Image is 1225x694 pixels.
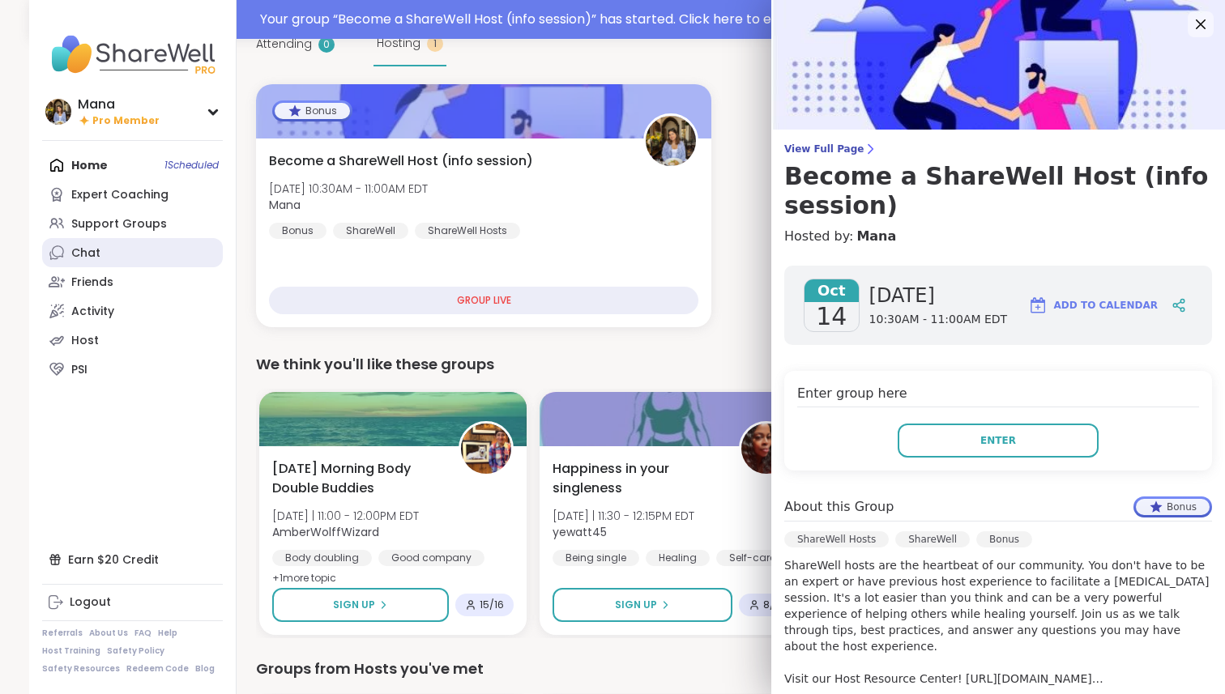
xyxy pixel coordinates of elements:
[269,287,698,314] div: GROUP LIVE
[553,508,694,524] span: [DATE] | 11:30 - 12:15PM EDT
[272,550,372,566] div: Body doubling
[318,36,335,53] div: 0
[784,227,1212,246] h4: Hosted by:
[42,238,223,267] a: Chat
[553,588,732,622] button: Sign Up
[256,353,1176,376] div: We think you'll like these groups
[71,187,169,203] div: Expert Coaching
[71,275,113,291] div: Friends
[1054,298,1158,313] span: Add to Calendar
[980,433,1016,448] span: Enter
[195,663,215,675] a: Blog
[869,312,1008,328] span: 10:30AM - 11:00AM EDT
[272,588,449,622] button: Sign Up
[260,10,1186,29] div: Your group “ Become a ShareWell Host (info session) ” has started. Click here to enter!
[89,628,128,639] a: About Us
[856,227,896,246] a: Mana
[272,459,441,498] span: [DATE] Morning Body Double Buddies
[1136,499,1210,515] div: Bonus
[553,524,607,540] b: yewatt45
[42,26,223,83] img: ShareWell Nav Logo
[898,424,1099,458] button: Enter
[427,36,443,52] div: 1
[71,216,167,232] div: Support Groups
[1028,296,1048,315] img: ShareWell Logomark
[269,151,533,171] span: Become a ShareWell Host (info session)
[797,384,1199,407] h4: Enter group here
[378,550,484,566] div: Good company
[415,223,520,239] div: ShareWell Hosts
[256,36,312,53] span: Attending
[158,628,177,639] a: Help
[42,588,223,617] a: Logout
[269,197,301,213] b: Mana
[377,35,420,52] span: Hosting
[134,628,152,639] a: FAQ
[615,598,657,612] span: Sign Up
[716,550,788,566] div: Self-care
[480,598,504,611] span: 15 / 16
[71,362,87,378] div: PSI
[71,304,114,320] div: Activity
[333,598,375,612] span: Sign Up
[42,355,223,384] a: PSI
[42,296,223,326] a: Activity
[107,645,164,657] a: Safety Policy
[816,302,847,331] span: 14
[42,663,120,675] a: Safety Resources
[646,550,710,566] div: Healing
[333,223,408,239] div: ShareWell
[42,645,100,657] a: Host Training
[1021,286,1165,325] button: Add to Calendar
[784,557,1212,687] p: ShareWell hosts are the heartbeat of our community. You don't have to be an expert or have previo...
[269,223,327,239] div: Bonus
[42,326,223,355] a: Host
[70,594,111,611] div: Logout
[895,531,970,547] div: ShareWell
[269,181,428,197] span: [DATE] 10:30AM - 11:00AM EDT
[741,424,792,474] img: yewatt45
[805,279,859,302] span: Oct
[784,497,894,517] h4: About this Group
[126,663,189,675] a: Redeem Code
[461,424,511,474] img: AmberWolffWizard
[78,96,160,113] div: Mana
[42,545,223,574] div: Earn $20 Credit
[763,598,784,611] span: 8 / 16
[42,180,223,209] a: Expert Coaching
[256,658,1176,680] div: Groups from Hosts you've met
[275,103,350,119] div: Bonus
[976,531,1032,547] div: Bonus
[784,531,889,547] div: ShareWell Hosts
[42,628,83,639] a: Referrals
[92,114,160,128] span: Pro Member
[272,508,419,524] span: [DATE] | 11:00 - 12:00PM EDT
[784,143,1212,155] span: View Full Page
[71,245,100,262] div: Chat
[42,209,223,238] a: Support Groups
[272,524,379,540] b: AmberWolffWizard
[553,550,639,566] div: Being single
[869,283,1008,309] span: [DATE]
[42,267,223,296] a: Friends
[784,143,1212,220] a: View Full PageBecome a ShareWell Host (info session)
[553,459,721,498] span: Happiness in your singleness
[45,99,71,125] img: Mana
[71,333,99,349] div: Host
[646,116,696,166] img: Mana
[784,162,1212,220] h3: Become a ShareWell Host (info session)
